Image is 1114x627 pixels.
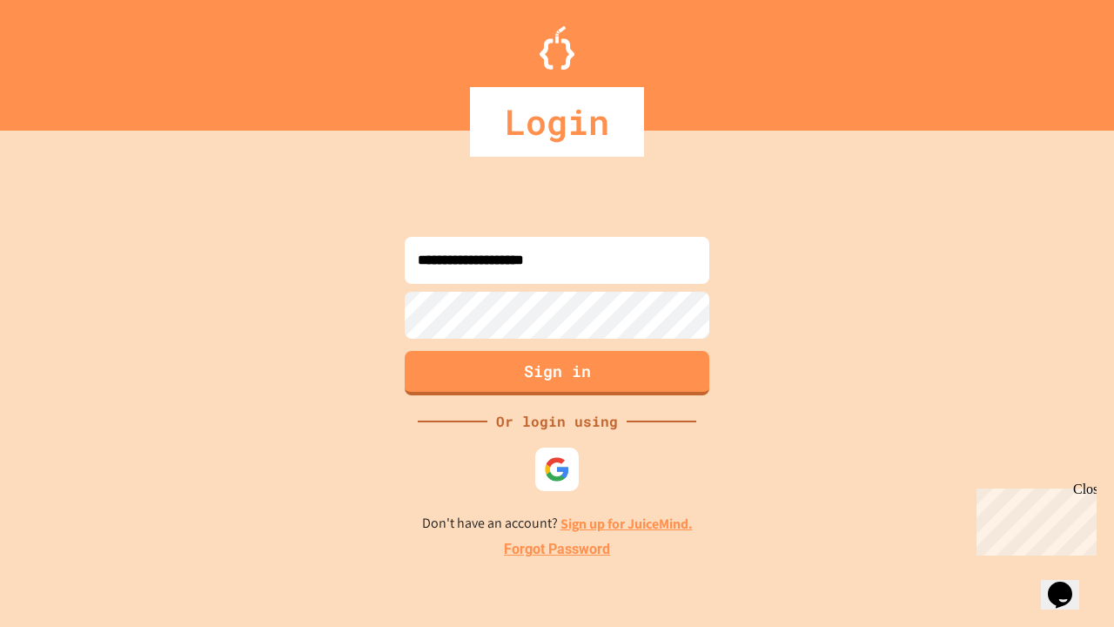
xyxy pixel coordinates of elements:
div: Or login using [487,411,627,432]
div: Chat with us now!Close [7,7,120,111]
iframe: chat widget [1041,557,1097,610]
button: Sign in [405,351,709,395]
a: Forgot Password [504,539,610,560]
a: Sign up for JuiceMind. [560,515,693,533]
img: google-icon.svg [544,456,570,482]
div: Login [470,87,644,157]
iframe: chat widget [970,482,1097,556]
img: Logo.svg [540,26,574,70]
p: Don't have an account? [422,513,693,535]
